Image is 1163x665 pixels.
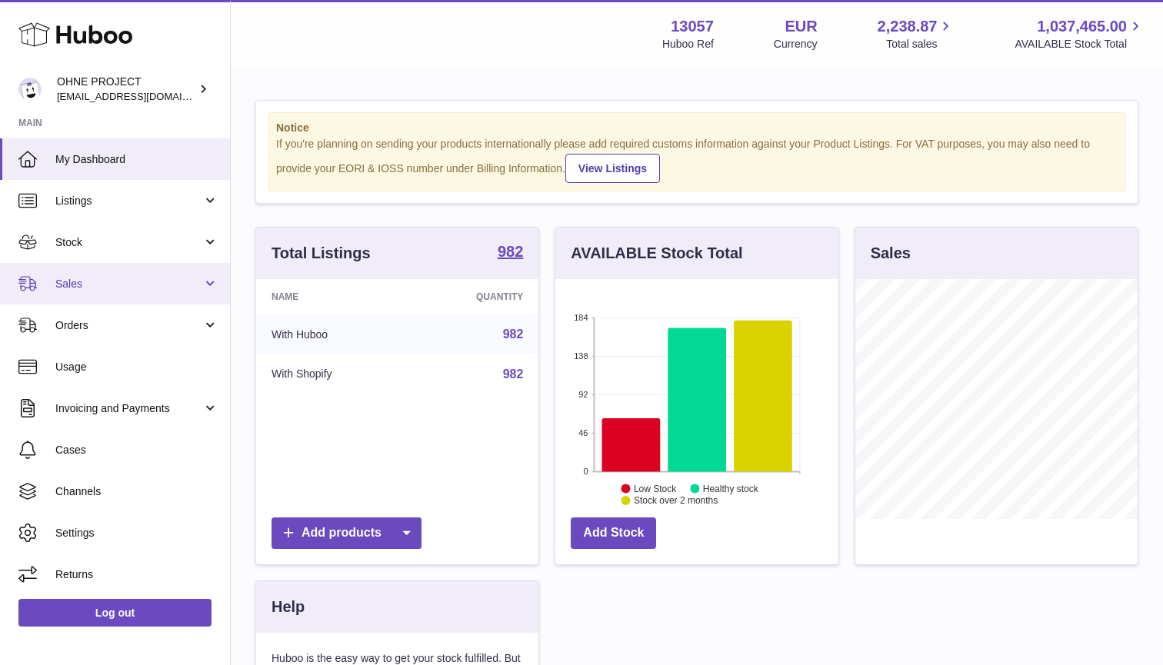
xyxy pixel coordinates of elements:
strong: EUR [785,16,817,37]
text: Low Stock [634,483,677,494]
strong: Notice [276,121,1118,135]
a: 1,037,465.00 AVAILABLE Stock Total [1015,16,1145,52]
td: With Shopify [256,354,408,394]
span: Invoicing and Payments [55,401,202,416]
a: View Listings [565,154,660,183]
a: Add Stock [571,517,656,549]
span: Sales [55,277,202,291]
a: 2,238.87 Total sales [878,16,955,52]
text: Healthy stock [703,483,759,494]
strong: 13057 [671,16,714,37]
h3: AVAILABLE Stock Total [571,243,742,264]
a: 982 [503,367,524,381]
span: Cases [55,443,218,457]
span: Listings [55,194,202,208]
th: Name [256,279,408,314]
div: OHNE PROJECT [57,75,195,104]
text: 46 [579,428,588,437]
strong: 982 [498,244,523,259]
h3: Total Listings [272,243,371,264]
span: Settings [55,526,218,540]
img: support@ohneproject.com [18,78,42,101]
text: 0 [584,467,588,476]
a: 982 [498,244,523,262]
div: Huboo Ref [662,37,714,52]
span: Stock [55,235,202,250]
text: 138 [574,351,588,361]
span: My Dashboard [55,152,218,167]
a: 982 [503,328,524,341]
text: Stock over 2 months [634,495,718,506]
div: If you're planning on sending your products internationally please add required customs informati... [276,137,1118,183]
span: Returns [55,567,218,582]
span: Orders [55,318,202,333]
td: With Huboo [256,314,408,354]
th: Quantity [408,279,538,314]
h3: Help [272,597,305,617]
span: Channels [55,484,218,499]
span: 1,037,465.00 [1037,16,1127,37]
span: AVAILABLE Stock Total [1015,37,1145,52]
span: 2,238.87 [878,16,938,37]
span: Total sales [886,37,955,52]
a: Add products [272,517,422,549]
text: 184 [574,313,588,322]
span: Usage [55,360,218,374]
text: 92 [579,390,588,399]
div: Currency [774,37,818,52]
h3: Sales [871,243,911,264]
span: [EMAIL_ADDRESS][DOMAIN_NAME] [57,90,226,102]
a: Log out [18,599,212,627]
